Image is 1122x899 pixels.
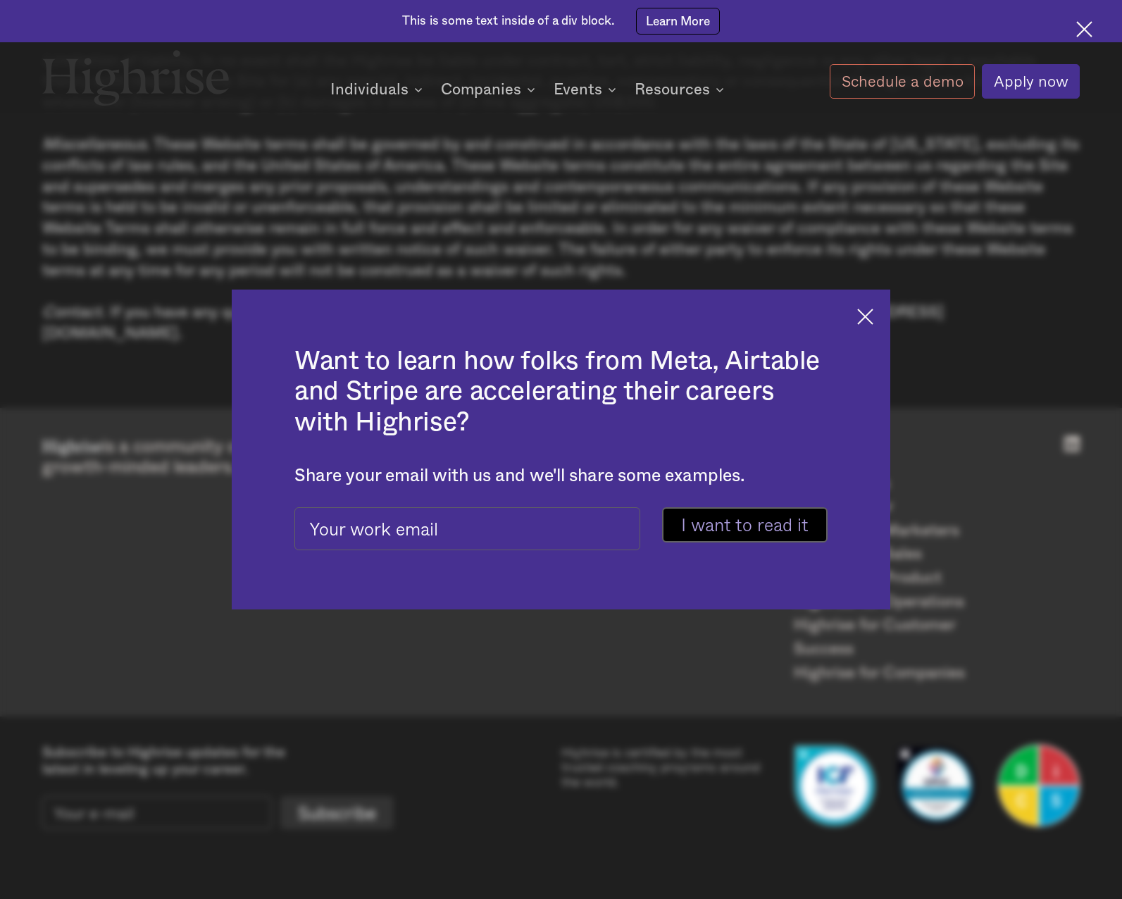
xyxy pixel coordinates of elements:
[1076,21,1092,37] img: Cross icon
[635,81,710,98] div: Resources
[294,507,828,542] form: pop-up-modal-form
[441,81,540,98] div: Companies
[330,81,427,98] div: Individuals
[635,81,728,98] div: Resources
[982,64,1080,99] a: Apply now
[857,309,873,325] img: Cross icon
[330,81,409,98] div: Individuals
[662,507,828,542] input: I want to read it
[636,8,720,35] a: Learn More
[554,81,602,98] div: Events
[554,81,621,98] div: Events
[402,13,616,30] div: This is some text inside of a div block.
[294,466,828,486] div: Share your email with us and we'll share some examples.
[294,507,640,550] input: Your work email
[441,81,521,98] div: Companies
[294,346,828,438] h2: Want to learn how folks from Meta, Airtable and Stripe are accelerating their careers with Highrise?
[830,64,975,98] a: Schedule a demo
[42,49,230,106] img: Highrise logo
